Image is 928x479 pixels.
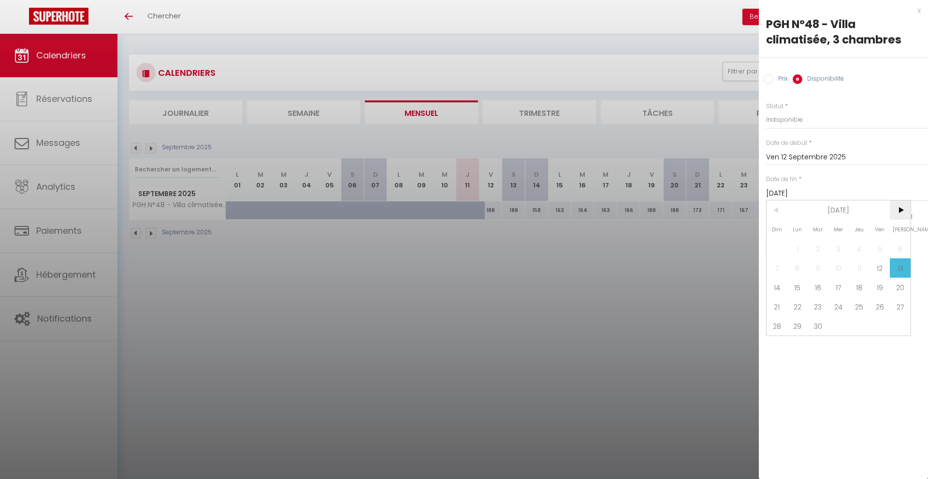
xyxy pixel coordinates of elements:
span: 13 [890,258,911,278]
span: 14 [767,278,787,297]
span: 10 [828,258,849,278]
span: < [767,200,787,220]
span: 16 [808,278,828,297]
label: Date de début [766,139,807,148]
span: [DATE] [787,200,890,220]
label: Prix [773,74,788,85]
span: 27 [890,297,911,316]
span: [PERSON_NAME] [890,220,911,239]
span: 9 [808,258,828,278]
span: 20 [890,278,911,297]
span: 17 [828,278,849,297]
span: 21 [767,297,787,316]
div: x [759,5,921,16]
span: Jeu [849,220,870,239]
label: Disponibilité [802,74,844,85]
span: 23 [808,297,828,316]
span: 2 [808,239,828,258]
span: Mar [808,220,828,239]
span: 1 [787,239,808,258]
label: Date de fin [766,175,797,184]
span: > [890,200,911,220]
span: 26 [870,297,890,316]
div: PGH N°48 - Villa climatisée, 3 chambres [766,16,921,47]
span: 18 [849,278,870,297]
span: 28 [767,316,787,336]
span: 7 [767,258,787,278]
span: 4 [849,239,870,258]
span: 12 [870,258,890,278]
span: 8 [787,258,808,278]
span: 19 [870,278,890,297]
button: Ouvrir le widget de chat LiveChat [8,4,37,33]
span: 3 [828,239,849,258]
span: 5 [870,239,890,258]
span: 15 [787,278,808,297]
span: 30 [808,316,828,336]
label: Statut [766,102,783,111]
span: 29 [787,316,808,336]
span: 25 [849,297,870,316]
span: 11 [849,258,870,278]
span: 24 [828,297,849,316]
iframe: Chat [887,436,921,472]
span: Dim [767,220,787,239]
span: 22 [787,297,808,316]
span: Mer [828,220,849,239]
span: Ven [870,220,890,239]
span: 6 [890,239,911,258]
span: Lun [787,220,808,239]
